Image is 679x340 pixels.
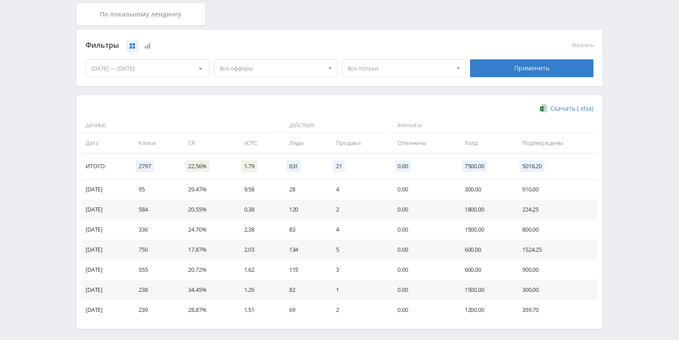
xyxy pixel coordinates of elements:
td: 4 [327,179,389,199]
td: 238 [130,280,179,300]
td: 1800.00 [456,199,513,220]
td: [DATE] [81,240,130,260]
td: Лиды [280,133,327,153]
span: Финансы: [391,118,596,133]
div: Фильтры [86,39,466,52]
td: 4 [327,220,389,240]
td: eCPC [235,133,280,153]
td: 69 [280,300,327,320]
td: 34.45% [179,280,235,300]
td: [DATE] [81,300,130,320]
td: 0.00 [389,179,456,199]
span: Действия: [282,118,386,133]
td: 134 [280,240,327,260]
td: 300.00 [513,280,598,300]
span: 22.56% [185,160,209,172]
span: 7500.00 [462,160,487,172]
td: 20.55% [179,199,235,220]
td: 1524.25 [513,240,598,260]
td: 115 [280,260,327,280]
td: 83 [280,220,327,240]
span: 21 [333,160,345,172]
td: CR [179,133,235,153]
td: 28 [280,179,327,199]
span: Все потоки [348,60,452,77]
span: 5018.20 [519,160,544,172]
td: 900.00 [513,260,598,280]
span: 631 [286,160,301,172]
td: 800.00 [513,220,598,240]
td: 1200.00 [456,300,513,320]
td: 120 [280,199,327,220]
td: 28.87% [179,300,235,320]
td: Дата [81,133,130,153]
td: 20.72% [179,260,235,280]
td: 0.00 [389,260,456,280]
td: Продажи [327,133,389,153]
div: [DATE] — [DATE] [86,60,209,77]
a: Скачать (.xlsx) [540,104,593,113]
td: 1.26 [235,280,280,300]
td: 2 [327,199,389,220]
td: 336 [130,220,179,240]
td: 1.51 [235,300,280,320]
td: 29.47% [179,179,235,199]
td: 24.70% [179,220,235,240]
span: Все офферы [220,60,324,77]
td: 0.00 [389,220,456,240]
td: [DATE] [81,260,130,280]
span: Скачать (.xlsx) [550,105,593,112]
td: 1500.00 [456,220,513,240]
td: 1500.00 [456,280,513,300]
td: 584 [130,199,179,220]
td: 600.00 [456,240,513,260]
td: 82 [280,280,327,300]
td: 5 [327,240,389,260]
td: Итого: [81,153,130,179]
td: 750 [130,240,179,260]
td: Подтверждены [513,133,598,153]
td: 555 [130,260,179,280]
td: 1.62 [235,260,280,280]
td: 359.70 [513,300,598,320]
td: 224.25 [513,199,598,220]
td: Клики [130,133,179,153]
td: [DATE] [81,220,130,240]
td: 239 [130,300,179,320]
div: Применить [470,59,594,77]
td: 3 [327,260,389,280]
td: 0.00 [389,240,456,260]
span: 2797 [136,160,153,172]
td: Холд [456,133,513,153]
td: 910.00 [513,179,598,199]
td: 0.38 [235,199,280,220]
td: 2.38 [235,220,280,240]
td: 0.00 [389,199,456,220]
td: 9.58 [235,179,280,199]
div: По локальному лендингу [77,3,205,25]
td: 600.00 [456,260,513,280]
span: 0.00 [395,160,410,172]
span: Данные: [81,118,278,133]
td: 300.00 [456,179,513,199]
td: 17.87% [179,240,235,260]
td: 95 [130,179,179,199]
img: xlsx [540,104,548,112]
button: сбросить [572,42,593,48]
td: [DATE] [81,199,130,220]
td: 1 [327,280,389,300]
td: [DATE] [81,179,130,199]
td: [DATE] [81,280,130,300]
td: Отменены [389,133,456,153]
td: 2 [327,300,389,320]
td: 2.03 [235,240,280,260]
td: 0.00 [389,300,456,320]
td: 0.00 [389,280,456,300]
span: 1.79 [241,160,257,172]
